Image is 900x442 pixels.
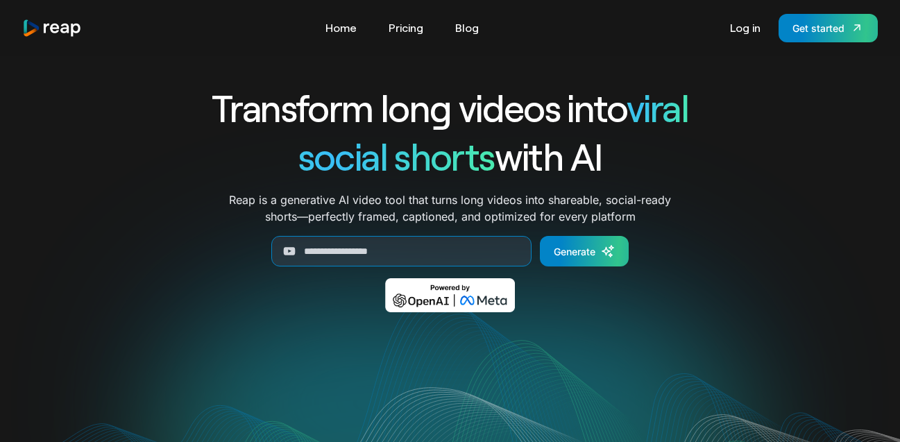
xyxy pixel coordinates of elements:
h1: Transform long videos into [162,83,739,132]
a: home [22,19,82,37]
div: Get started [792,21,844,35]
a: Log in [723,17,767,39]
a: Get started [779,14,878,42]
img: reap logo [22,19,82,37]
a: Blog [448,17,486,39]
h1: with AI [162,132,739,180]
a: Generate [540,236,629,266]
img: Powered by OpenAI & Meta [385,278,515,312]
span: social shorts [298,133,495,178]
a: Pricing [382,17,430,39]
span: viral [627,85,688,130]
p: Reap is a generative AI video tool that turns long videos into shareable, social-ready shorts—per... [229,192,671,225]
form: Generate Form [162,236,739,266]
div: Generate [554,244,595,259]
a: Home [319,17,364,39]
